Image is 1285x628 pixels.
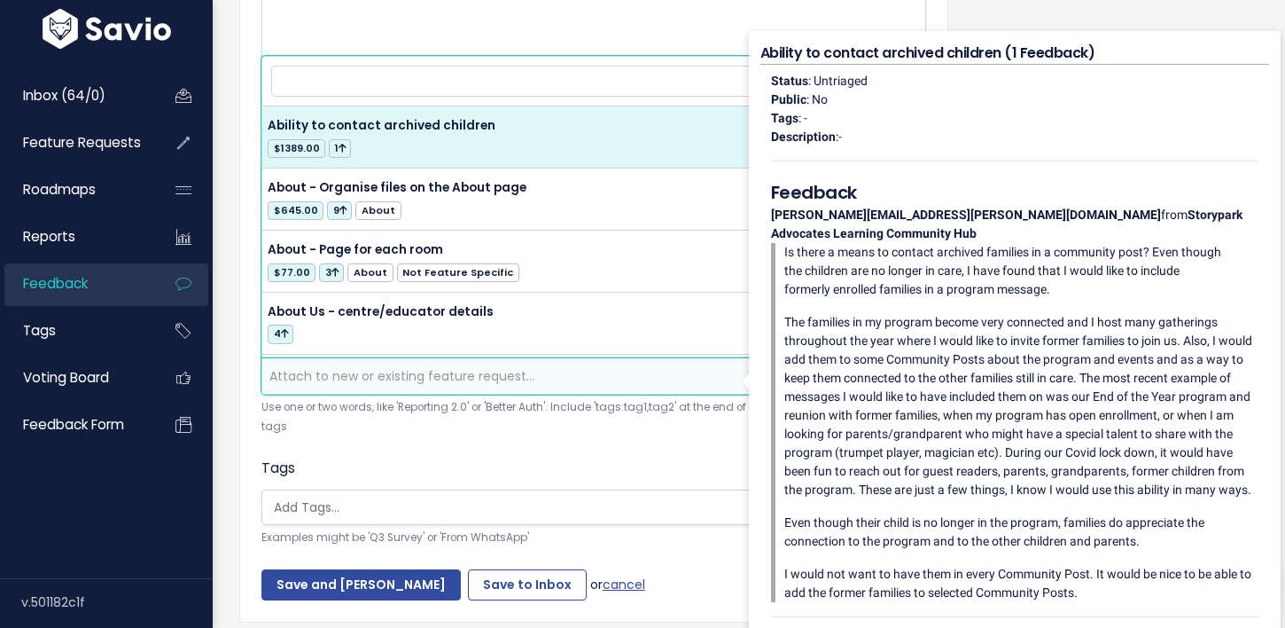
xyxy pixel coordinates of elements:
[23,133,141,152] span: Feature Requests
[327,201,352,220] span: 9
[784,243,1258,299] p: Is there a means to contact archived families in a community post? Even though the children are n...
[268,241,443,258] span: About - Page for each room
[771,208,1242,240] strong: Storypark Advocates Learning Community Hub
[355,201,401,220] span: About
[261,398,926,436] small: Use one or two words, like 'Reporting 2.0' or 'Better Auth'. Include 'tags:tag1,tag2' at the end ...
[397,263,519,282] span: Not Feature Specific
[603,575,645,593] a: cancel
[268,263,315,282] span: $77.00
[329,139,351,158] span: 1
[771,92,806,106] strong: Public
[38,9,175,49] img: logo-white.9d6f32f41409.svg
[261,569,461,601] input: Save and [PERSON_NAME]
[4,357,147,398] a: Voting Board
[261,458,295,479] label: Tags
[21,579,213,625] div: v.501182c1f
[268,303,494,320] span: About Us - centre/educator details
[23,274,88,293] span: Feedback
[771,130,836,144] strong: Description
[4,122,147,163] a: Feature Requests
[771,208,1161,222] strong: [PERSON_NAME][EMAIL_ADDRESS][PERSON_NAME][DOMAIN_NAME]
[347,263,393,282] span: About
[4,75,147,116] a: Inbox (64/0)
[4,310,147,351] a: Tags
[23,321,56,340] span: Tags
[268,179,526,196] span: About - Organise files on the About page
[23,227,75,246] span: Reports
[23,180,96,199] span: Roadmaps
[784,565,1258,602] p: I would not want to have them in every Community Post. It would be nice to be able to add the for...
[784,313,1258,499] p: The families in my program become very connected and I host many gatherings throughout the year w...
[268,117,495,134] span: Ability to contact archived children
[4,216,147,257] a: Reports
[4,404,147,445] a: Feedback form
[23,86,105,105] span: Inbox (64/0)
[4,169,147,210] a: Roadmaps
[268,201,323,220] span: $645.00
[771,74,808,88] strong: Status
[4,263,147,304] a: Feedback
[23,415,124,434] span: Feedback form
[784,514,1258,551] p: Even though their child is no longer in the program, families do appreciate the connection to the...
[760,43,1269,65] h4: Ability to contact archived children (1 Feedback)
[468,569,587,601] input: Save to Inbox
[319,263,344,282] span: 3
[268,325,293,343] span: 4
[838,130,842,144] span: -
[269,367,534,385] span: Attach to new or existing feature request...
[267,498,930,517] input: Add Tags...
[771,179,1258,206] h5: Feedback
[261,529,926,547] small: Examples might be 'Q3 Survey' or 'From WhatsApp'
[23,368,109,387] span: Voting Board
[771,111,798,125] strong: Tags
[268,139,325,158] span: $1389.00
